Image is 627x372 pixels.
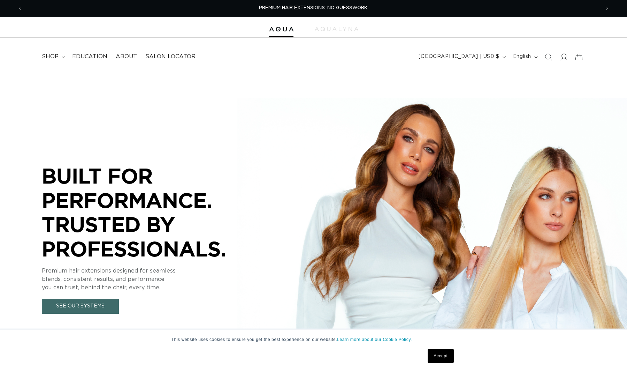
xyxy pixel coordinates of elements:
a: Salon Locator [141,49,200,65]
span: About [116,53,137,60]
a: About [112,49,141,65]
button: Previous announcement [12,2,28,15]
button: English [509,50,541,64]
span: PREMIUM HAIR EXTENSIONS. NO GUESSWORK. [259,6,368,10]
button: [GEOGRAPHIC_DATA] | USD $ [414,50,509,64]
button: Next announcement [599,2,615,15]
summary: Search [541,49,556,65]
p: BUILT FOR PERFORMANCE. TRUSTED BY PROFESSIONALS. [42,164,251,261]
p: Premium hair extensions designed for seamless blends, consistent results, and performance you can... [42,267,251,292]
a: Learn more about our Cookie Policy. [337,337,412,342]
a: Education [68,49,112,65]
summary: shop [38,49,68,65]
span: Salon Locator [145,53,196,60]
span: Education [72,53,107,60]
span: shop [42,53,59,60]
span: English [513,53,531,60]
span: [GEOGRAPHIC_DATA] | USD $ [419,53,499,60]
img: Aqua Hair Extensions [269,27,293,32]
p: This website uses cookies to ensure you get the best experience on our website. [171,336,456,343]
a: See Our Systems [42,299,119,314]
img: aqualyna.com [315,27,358,31]
a: Accept [428,349,453,363]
